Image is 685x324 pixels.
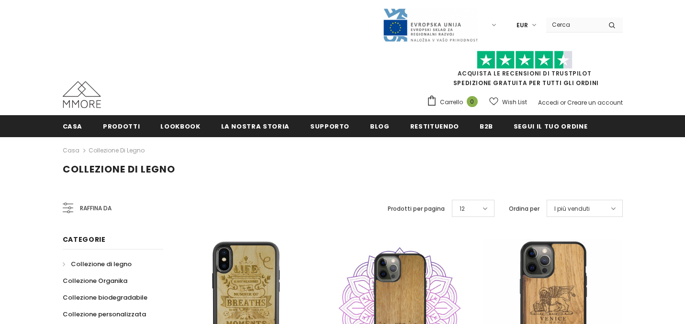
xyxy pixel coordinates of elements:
[310,115,349,137] a: supporto
[63,256,132,272] a: Collezione di legno
[63,289,147,306] a: Collezione biodegradabile
[567,98,623,107] a: Creare un account
[460,204,465,214] span: 12
[427,55,623,87] span: SPEDIZIONE GRATUITA PER TUTTI GLI ORDINI
[427,95,483,109] a: Carrello 0
[554,204,590,214] span: I più venduti
[63,306,146,323] a: Collezione personalizzata
[63,81,101,108] img: Casi MMORE
[480,115,493,137] a: B2B
[410,115,459,137] a: Restituendo
[517,21,528,30] span: EUR
[63,276,127,285] span: Collezione Organika
[63,115,83,137] a: Casa
[489,94,527,110] a: Wish List
[382,21,478,29] a: Javni Razpis
[160,122,200,131] span: Lookbook
[370,122,390,131] span: Blog
[514,122,587,131] span: Segui il tuo ordine
[89,146,145,154] a: Collezione di legno
[560,98,566,107] span: or
[310,122,349,131] span: supporto
[370,115,390,137] a: Blog
[388,204,445,214] label: Prodotti per pagina
[71,259,132,269] span: Collezione di legno
[63,235,106,244] span: Categorie
[514,115,587,137] a: Segui il tuo ordine
[538,98,559,107] a: Accedi
[63,293,147,302] span: Collezione biodegradabile
[477,51,573,69] img: Fidati di Pilot Stars
[221,122,290,131] span: La nostra storia
[160,115,200,137] a: Lookbook
[440,97,463,107] span: Carrello
[63,122,83,131] span: Casa
[467,96,478,107] span: 0
[382,8,478,43] img: Javni Razpis
[509,204,539,214] label: Ordina per
[63,310,146,319] span: Collezione personalizzata
[63,162,175,176] span: Collezione di legno
[458,69,592,77] a: Acquista le recensioni di TrustPilot
[410,122,459,131] span: Restituendo
[63,145,79,156] a: Casa
[63,272,127,289] a: Collezione Organika
[80,203,112,214] span: Raffina da
[480,122,493,131] span: B2B
[103,115,140,137] a: Prodotti
[103,122,140,131] span: Prodotti
[546,18,601,32] input: Search Site
[221,115,290,137] a: La nostra storia
[502,97,527,107] span: Wish List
